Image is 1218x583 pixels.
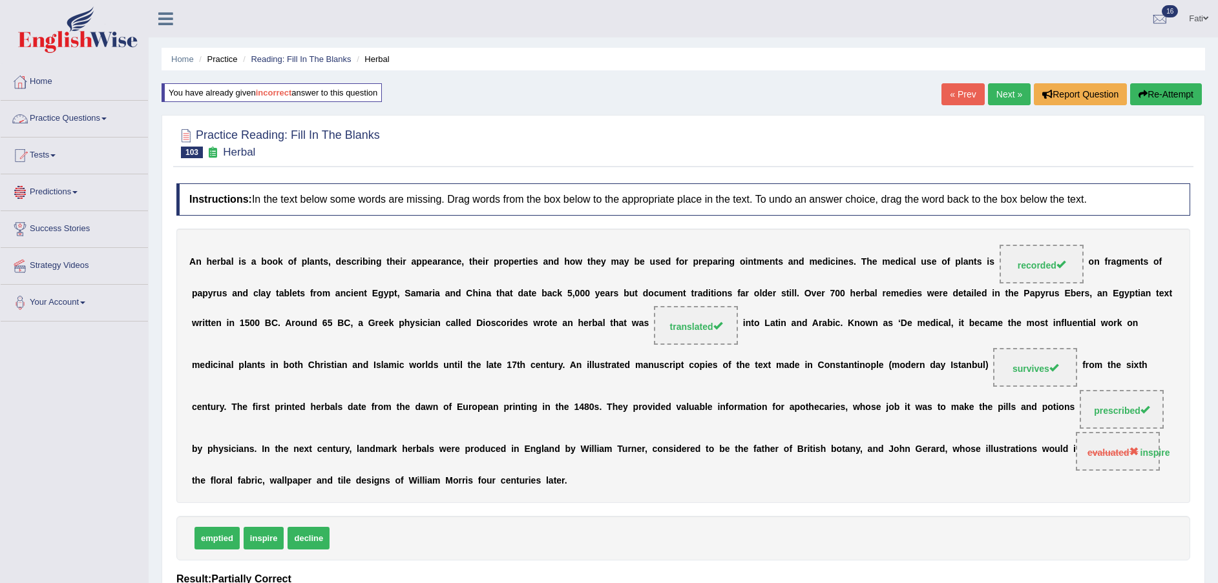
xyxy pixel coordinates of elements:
[830,256,835,267] b: c
[266,288,271,298] b: y
[441,256,446,267] b: a
[1,101,148,133] a: Practice Questions
[882,256,890,267] b: m
[554,256,560,267] b: d
[353,53,390,65] li: Herbal
[872,256,877,267] b: e
[730,256,735,267] b: g
[591,256,596,267] b: h
[317,288,322,298] b: o
[718,256,721,267] b: r
[941,83,984,105] a: « Prev
[1153,256,1159,267] b: o
[481,288,487,298] b: n
[861,256,867,267] b: T
[793,256,799,267] b: n
[171,54,194,64] a: Home
[404,288,410,298] b: S
[764,256,770,267] b: e
[1,248,148,280] a: Strategy Videos
[989,256,994,267] b: s
[352,256,357,267] b: c
[624,256,629,267] b: y
[370,256,376,267] b: n
[322,288,330,298] b: m
[1122,256,1129,267] b: m
[694,288,697,298] b: r
[821,288,824,298] b: r
[364,288,367,298] b: t
[394,288,397,298] b: t
[272,256,278,267] b: o
[403,256,406,267] b: r
[435,288,440,298] b: a
[585,288,590,298] b: 0
[691,288,695,298] b: t
[279,288,284,298] b: a
[206,256,212,267] b: h
[838,256,844,267] b: n
[499,288,505,298] b: h
[707,256,713,267] b: p
[773,288,776,298] b: r
[698,256,702,267] b: r
[189,256,196,267] b: A
[713,256,718,267] b: a
[315,256,320,267] b: n
[496,288,499,298] b: t
[840,288,845,298] b: 0
[368,256,370,267] b: i
[835,288,840,298] b: 0
[427,256,432,267] b: e
[816,288,821,298] b: e
[243,288,249,298] b: d
[737,288,740,298] b: f
[974,256,977,267] b: t
[509,256,514,267] b: p
[213,288,216,298] b: r
[786,288,790,298] b: t
[386,256,390,267] b: t
[921,256,927,267] b: u
[664,288,672,298] b: m
[289,288,292,298] b: l
[415,288,423,298] b: m
[525,256,528,267] b: i
[809,256,817,267] b: m
[258,288,261,298] b: l
[505,288,510,298] b: a
[341,288,346,298] b: n
[643,288,649,298] b: d
[890,256,896,267] b: e
[376,256,382,267] b: g
[1104,256,1108,267] b: f
[634,256,640,267] b: b
[600,288,605,298] b: e
[543,256,548,267] b: a
[422,256,428,267] b: p
[955,256,961,267] b: p
[610,288,613,298] b: r
[472,256,478,267] b: h
[189,194,252,205] b: Instructions:
[854,256,856,267] b: .
[445,288,450,298] b: a
[753,256,757,267] b: t
[162,83,382,102] div: You have already given answer to this question
[450,288,456,298] b: n
[799,256,804,267] b: d
[740,288,746,298] b: a
[587,256,591,267] b: t
[241,256,246,267] b: s
[202,288,208,298] b: p
[523,288,529,298] b: a
[711,288,714,298] b: t
[529,288,532,298] b: t
[220,256,226,267] b: b
[961,256,963,267] b: l
[437,256,441,267] b: r
[601,256,606,267] b: y
[770,256,775,267] b: n
[666,256,671,267] b: d
[792,288,794,298] b: l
